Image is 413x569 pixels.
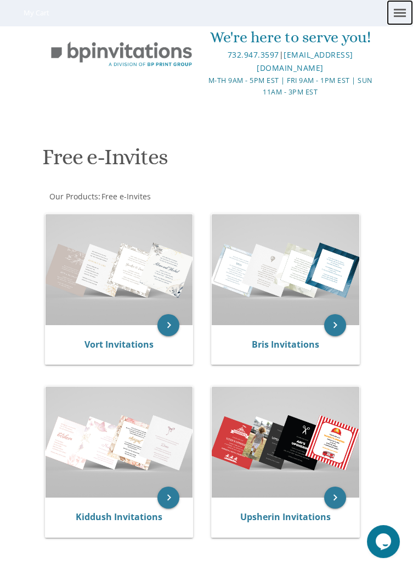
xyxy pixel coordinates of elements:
h1: Free e-Invites [42,145,370,177]
img: Vort Invitations [46,214,193,325]
a: 732.947.3597 [227,49,279,60]
a: Upsherin Invitations [240,511,331,523]
iframe: chat widget [367,525,402,558]
div: | [207,48,373,75]
a: keyboard_arrow_right [157,487,179,509]
div: : [40,191,373,202]
a: keyboard_arrow_right [324,487,346,509]
a: Kiddush Invitations [76,511,162,523]
img: BP Invitation Loft [40,35,203,74]
img: Upsherin Invitations [212,387,359,497]
a: Free e-Invites [100,191,151,202]
div: M-Th 9am - 5pm EST | Fri 9am - 1pm EST | Sun 11am - 3pm EST [207,75,373,98]
a: Bris Invitations [252,338,319,350]
a: keyboard_arrow_right [324,314,346,336]
div: We're here to serve you! [207,26,373,48]
span: Free e-Invites [101,191,151,202]
a: Vort Invitations [84,338,154,350]
img: Kiddush Invitations [46,387,193,497]
a: [EMAIL_ADDRESS][DOMAIN_NAME] [257,49,353,73]
img: Bris Invitations [212,214,359,325]
a: keyboard_arrow_right [157,314,179,336]
a: Our Products [48,191,98,202]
